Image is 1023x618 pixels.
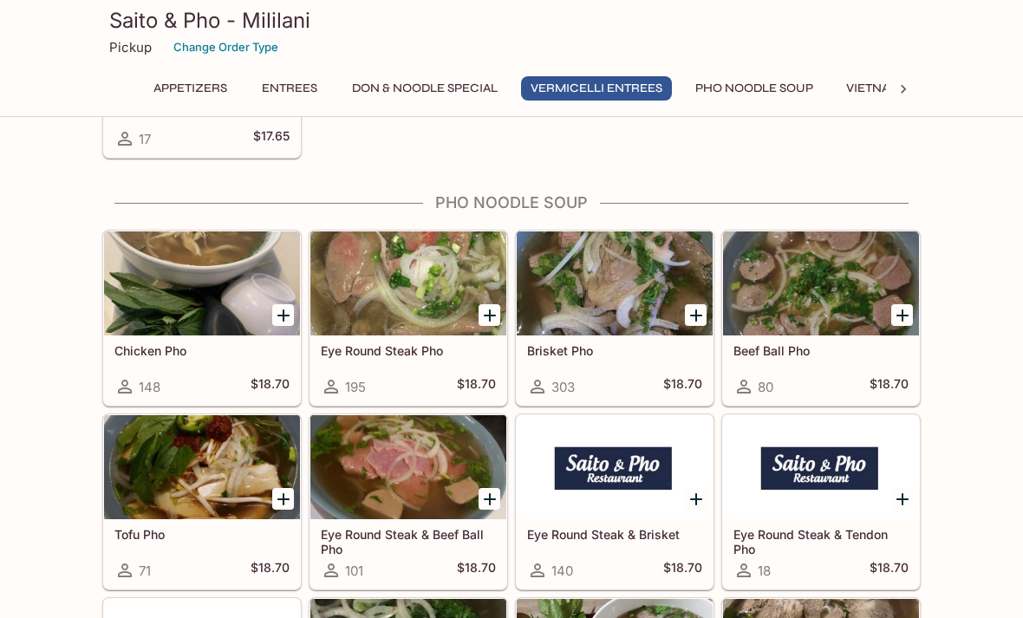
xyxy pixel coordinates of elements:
button: Add Tofu Pho [272,488,294,510]
h5: Beef Ball Pho [733,343,909,358]
button: Appetizers [144,76,237,101]
button: Add Eye Round Steak Pho [479,304,500,326]
h5: Eye Round Steak & Tendon Pho [733,527,909,556]
span: 18 [758,563,771,579]
a: Eye Round Steak & Brisket140$18.70 [516,414,713,589]
button: Add Eye Round Steak & Brisket [685,488,707,510]
a: Brisket Pho303$18.70 [516,231,713,406]
span: 303 [551,379,575,395]
span: 195 [345,379,366,395]
div: Eye Round Steak & Brisket [517,415,713,519]
a: Tofu Pho71$18.70 [103,414,301,589]
span: 140 [551,563,573,579]
span: 17 [139,131,151,147]
div: Beef Ball Pho [723,231,919,335]
button: Don & Noodle Special [342,76,507,101]
h5: $18.70 [457,376,496,397]
button: Pho Noodle Soup [686,76,823,101]
a: Chicken Pho148$18.70 [103,231,301,406]
h5: Tofu Pho [114,527,290,542]
h4: Pho Noodle Soup [102,193,921,212]
h5: $18.70 [251,560,290,581]
span: 101 [345,563,363,579]
h5: Eye Round Steak & Beef Ball Pho [321,527,496,556]
h5: $17.65 [253,128,290,149]
p: Pickup [109,39,152,55]
button: Add Eye Round Steak & Tendon Pho [891,488,913,510]
h5: $18.70 [663,376,702,397]
a: Eye Round Steak & Tendon Pho18$18.70 [722,414,920,589]
button: Entrees [251,76,329,101]
a: Eye Round Steak Pho195$18.70 [310,231,507,406]
button: Vietnamese Sandwiches [837,76,1020,101]
h5: $18.70 [870,560,909,581]
h5: Brisket Pho [527,343,702,358]
h3: Saito & Pho - Mililani [109,7,914,34]
span: 80 [758,379,773,395]
div: Eye Round Steak & Tendon Pho [723,415,919,519]
button: Vermicelli Entrees [521,76,672,101]
a: Beef Ball Pho80$18.70 [722,231,920,406]
span: 148 [139,379,160,395]
h5: Eye Round Steak & Brisket [527,527,702,542]
div: Eye Round Steak & Beef Ball Pho [310,415,506,519]
div: Chicken Pho [104,231,300,335]
button: Add Eye Round Steak & Beef Ball Pho [479,488,500,510]
button: Change Order Type [166,34,286,61]
h5: $18.70 [457,560,496,581]
div: Tofu Pho [104,415,300,519]
span: 71 [139,563,151,579]
h5: Eye Round Steak Pho [321,343,496,358]
h5: Chicken Pho [114,343,290,358]
button: Add Chicken Pho [272,304,294,326]
h5: $18.70 [663,560,702,581]
div: Eye Round Steak Pho [310,231,506,335]
h5: $18.70 [251,376,290,397]
button: Add Beef Ball Pho [891,304,913,326]
a: Eye Round Steak & Beef Ball Pho101$18.70 [310,414,507,589]
button: Add Brisket Pho [685,304,707,326]
div: Brisket Pho [517,231,713,335]
h5: $18.70 [870,376,909,397]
